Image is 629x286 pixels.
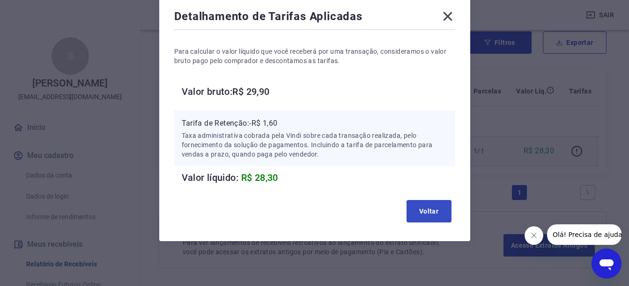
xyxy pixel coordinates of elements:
p: Taxa administrativa cobrada pela Vindi sobre cada transação realizada, pelo fornecimento da soluç... [182,131,448,159]
span: Olá! Precisa de ajuda? [6,7,79,14]
span: R$ 28,30 [241,172,278,183]
iframe: Mensagem da empresa [547,224,622,245]
p: Tarifa de Retenção: -R$ 1,60 [182,118,448,129]
button: Voltar [407,200,451,222]
h6: Valor líquido: [182,170,455,185]
iframe: Botão para abrir a janela de mensagens [592,249,622,279]
iframe: Fechar mensagem [525,226,543,245]
p: Para calcular o valor líquido que você receberá por uma transação, consideramos o valor bruto pag... [174,47,455,65]
div: Detalhamento de Tarifas Aplicadas [174,9,455,28]
h6: Valor bruto: R$ 29,90 [182,84,455,99]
